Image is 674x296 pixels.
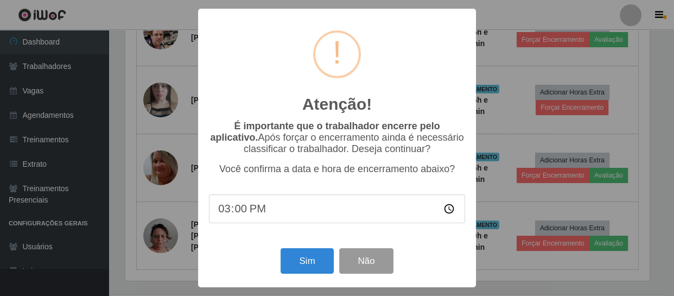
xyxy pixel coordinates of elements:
h2: Atenção! [302,95,372,114]
button: Sim [281,248,333,274]
b: É importante que o trabalhador encerre pelo aplicativo. [210,121,440,143]
p: Você confirma a data e hora de encerramento abaixo? [209,163,465,175]
button: Não [339,248,393,274]
p: Após forçar o encerramento ainda é necessário classificar o trabalhador. Deseja continuar? [209,121,465,155]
